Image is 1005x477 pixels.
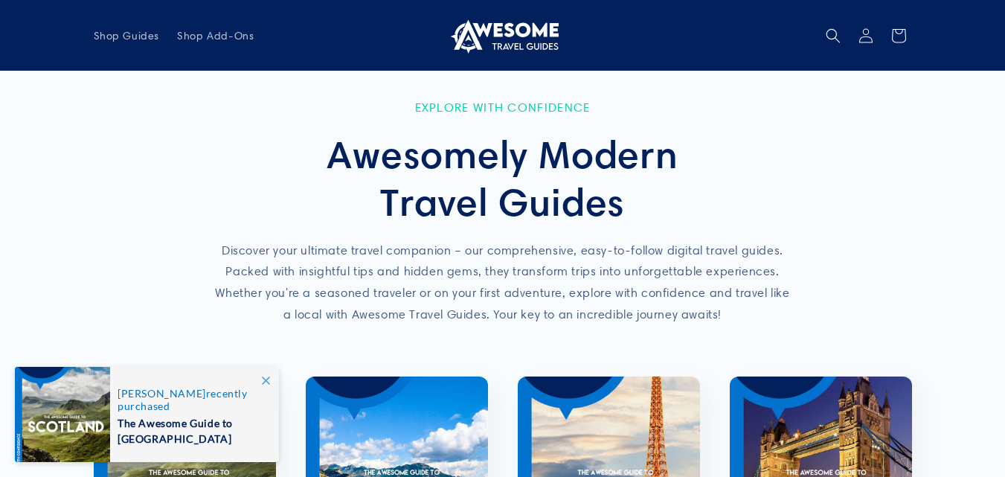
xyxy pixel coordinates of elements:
[85,20,169,51] a: Shop Guides
[118,387,206,400] span: [PERSON_NAME]
[118,412,263,446] span: The Awesome Guide to [GEOGRAPHIC_DATA]
[168,20,263,51] a: Shop Add-Ons
[817,19,850,52] summary: Search
[94,29,160,42] span: Shop Guides
[213,100,793,115] p: Explore with Confidence
[118,387,263,412] span: recently purchased
[213,130,793,225] h2: Awesomely Modern Travel Guides
[213,240,793,326] p: Discover your ultimate travel companion – our comprehensive, easy-to-follow digital travel guides...
[447,18,559,54] img: Awesome Travel Guides
[177,29,254,42] span: Shop Add-Ons
[441,12,564,59] a: Awesome Travel Guides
